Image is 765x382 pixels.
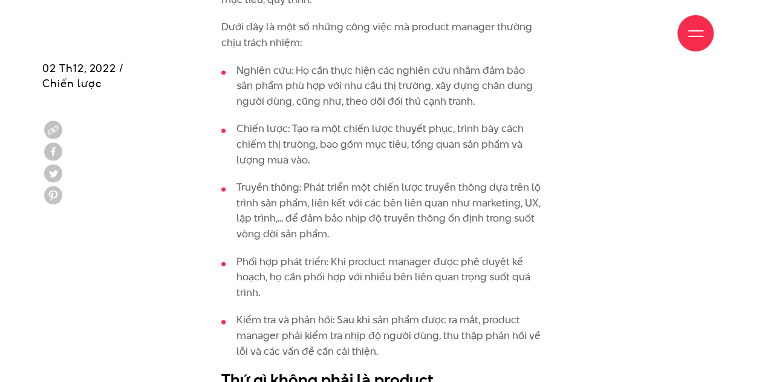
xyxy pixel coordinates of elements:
[42,61,124,91] span: 02 Th12, 2022 / Chiến lược
[221,180,544,242] li: Truyền thông: Phát triển một chiến lược truyền thông dựa trên lộ trình sản phẩm, liên kết với các...
[221,254,544,301] li: Phối hợp phát triển: Khi product manager được phê duyệt kế hoạch, họ cần phối hợp với nhiều bên l...
[221,63,544,110] li: Nghiên cứu: Họ cần thực hiện các nghiên cứu nhằm đảm bảo sản phẩm phù hợp với nhu cầu thị trường,...
[221,312,544,359] li: Kiểm tra và phản hồi: Sau khi sản phẩm được ra mắt, product manager phải kiểm tra nhịp độ người d...
[221,121,544,168] li: Chiến lược: Tạo ra một chiến lược thuyết phục, trình bày cách chiếm thị trường, bao gồm mục tiêu,...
